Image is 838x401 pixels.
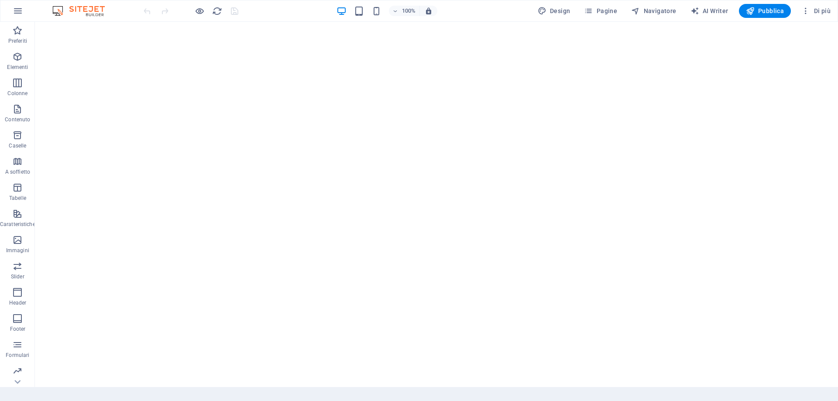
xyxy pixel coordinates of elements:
p: Contenuto [5,116,30,123]
p: Header [9,299,27,306]
p: A soffietto [5,168,30,175]
i: Ricarica la pagina [212,6,222,16]
p: Elementi [7,64,28,71]
p: Colonne [7,90,27,97]
p: Immagini [6,247,29,254]
i: Quando ridimensioni, regola automaticamente il livello di zoom in modo che corrisponda al disposi... [425,7,433,15]
p: Footer [10,326,26,332]
span: AI Writer [690,7,728,15]
p: Preferiti [8,38,27,45]
p: Formulari [6,352,29,359]
button: Di più [798,4,834,18]
button: reload [212,6,222,16]
p: Tabelle [9,195,26,202]
p: Caselle [9,142,26,149]
span: Navigatore [631,7,676,15]
button: Pubblica [739,4,791,18]
button: Clicca qui per lasciare la modalità di anteprima e continuare la modifica [194,6,205,16]
button: AI Writer [687,4,732,18]
span: Design [538,7,570,15]
span: Di più [801,7,831,15]
button: Pagine [580,4,621,18]
button: 100% [389,6,420,16]
h6: 100% [402,6,416,16]
img: Editor Logo [50,6,116,16]
button: Navigatore [628,4,680,18]
div: Design (Ctrl+Alt+Y) [534,4,574,18]
span: Pagine [584,7,617,15]
p: Slider [11,273,24,280]
span: Pubblica [746,7,784,15]
button: Design [534,4,574,18]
